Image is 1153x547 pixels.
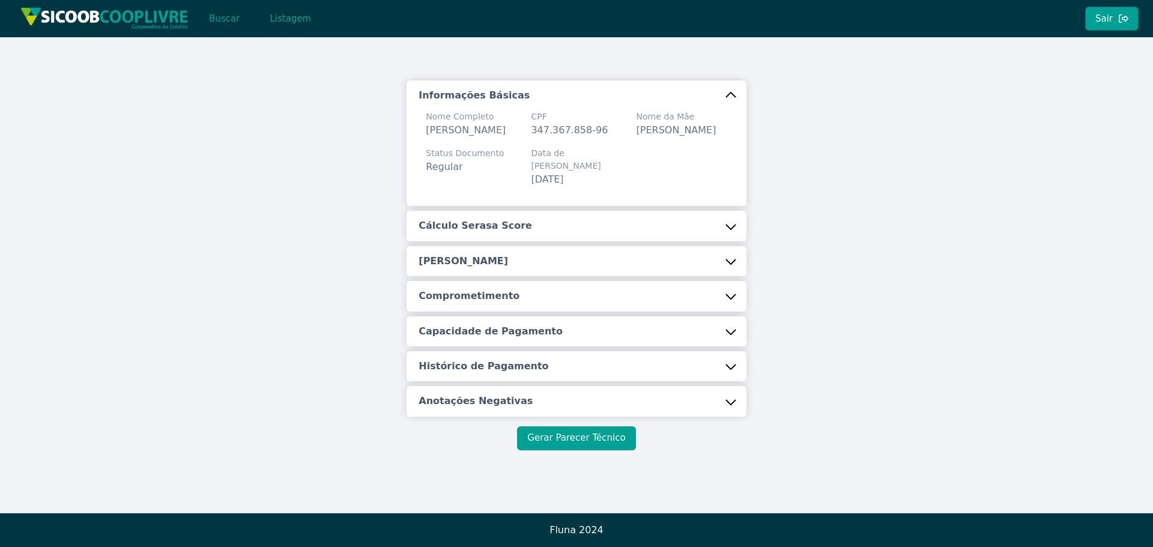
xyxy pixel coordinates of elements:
h5: Capacidade de Pagamento [419,325,563,338]
button: Sair [1085,7,1139,31]
button: Comprometimento [407,281,746,311]
h5: Informações Básicas [419,89,530,102]
button: Histórico de Pagamento [407,351,746,381]
span: Regular [426,161,462,172]
button: Anotações Negativas [407,386,746,416]
span: Status Documento [426,147,504,160]
h5: [PERSON_NAME] [419,255,508,268]
button: Listagem [259,7,321,31]
span: [PERSON_NAME] [426,124,506,136]
button: Gerar Parecer Técnico [517,426,635,450]
h5: Anotações Negativas [419,394,533,408]
button: Cálculo Serasa Score [407,211,746,241]
h5: Cálculo Serasa Score [419,219,532,232]
img: img/sicoob_cooplivre.png [20,7,189,29]
h5: Comprometimento [419,289,519,303]
button: Buscar [199,7,250,31]
span: 347.367.858-96 [531,124,608,136]
button: [PERSON_NAME] [407,246,746,276]
h5: Histórico de Pagamento [419,360,548,373]
span: [DATE] [531,174,563,185]
button: Capacidade de Pagamento [407,316,746,346]
span: Fluna 2024 [549,524,604,536]
button: Informações Básicas [407,80,746,110]
span: Data de [PERSON_NAME] [531,147,622,172]
span: Nome Completo [426,110,506,123]
span: Nome da Mãe [637,110,716,123]
span: CPF [531,110,608,123]
span: [PERSON_NAME] [637,124,716,136]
